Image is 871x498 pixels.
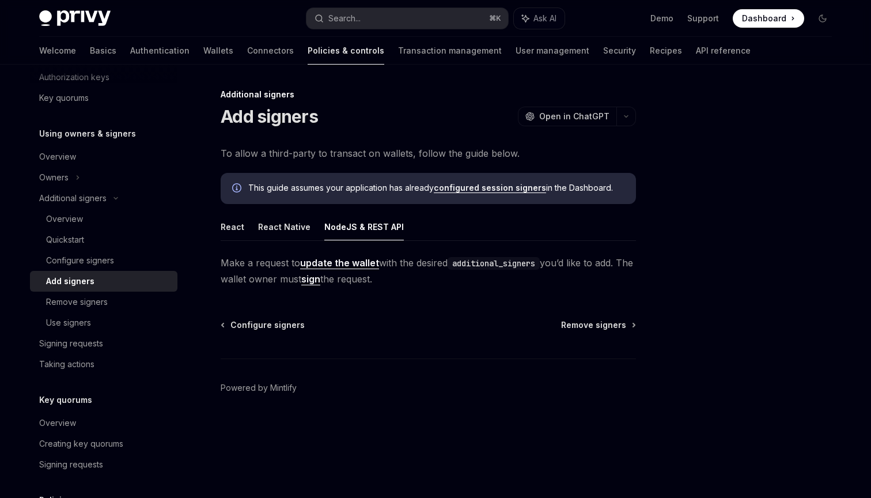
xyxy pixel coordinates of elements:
div: Overview [39,416,76,430]
div: Use signers [46,316,91,330]
a: Transaction management [398,37,502,65]
div: Quickstart [46,233,84,247]
span: Remove signers [561,319,626,331]
button: Open in ChatGPT [518,107,616,126]
svg: Info [232,183,244,195]
a: Configure signers [30,250,177,271]
h5: Key quorums [39,393,92,407]
div: Overview [46,212,83,226]
div: Additional signers [221,89,636,100]
a: Signing requests [30,454,177,475]
a: Overview [30,146,177,167]
a: Configure signers [222,319,305,331]
span: This guide assumes your application has already in the Dashboard. [248,182,624,194]
div: Additional signers [39,191,107,205]
a: Policies & controls [308,37,384,65]
a: update the wallet [300,257,379,269]
a: Recipes [650,37,682,65]
a: Welcome [39,37,76,65]
button: Search...⌘K [306,8,508,29]
span: To allow a third-party to transact on wallets, follow the guide below. [221,145,636,161]
div: Owners [39,171,69,184]
a: Remove signers [561,319,635,331]
a: Basics [90,37,116,65]
h1: Add signers [221,106,318,127]
button: NodeJS & REST API [324,213,404,240]
h5: Using owners & signers [39,127,136,141]
div: Overview [39,150,76,164]
a: Overview [30,209,177,229]
a: Remove signers [30,292,177,312]
div: Remove signers [46,295,108,309]
a: Connectors [247,37,294,65]
a: API reference [696,37,751,65]
a: User management [516,37,589,65]
a: Demo [650,13,673,24]
a: Add signers [30,271,177,292]
span: Open in ChatGPT [539,111,609,122]
a: Overview [30,413,177,433]
a: Taking actions [30,354,177,375]
img: dark logo [39,10,111,27]
div: Signing requests [39,337,103,350]
div: Creating key quorums [39,437,123,451]
a: Powered by Mintlify [221,382,297,394]
a: Signing requests [30,333,177,354]
a: Security [603,37,636,65]
a: configured session signers [434,183,546,193]
div: Taking actions [39,357,94,371]
div: Search... [328,12,361,25]
a: Use signers [30,312,177,333]
div: Key quorums [39,91,89,105]
span: Ask AI [533,13,556,24]
a: Support [687,13,719,24]
a: Quickstart [30,229,177,250]
a: Authentication [130,37,190,65]
span: Make a request to with the desired you’d like to add. The wallet owner must the request. [221,255,636,287]
button: React Native [258,213,310,240]
span: Configure signers [230,319,305,331]
div: Configure signers [46,254,114,267]
a: sign [301,273,320,285]
div: Add signers [46,274,94,288]
button: Toggle dark mode [813,9,832,28]
code: additional_signers [448,257,540,270]
button: Ask AI [514,8,565,29]
span: ⌘ K [489,14,501,23]
button: React [221,213,244,240]
a: Dashboard [733,9,804,28]
a: Wallets [203,37,233,65]
a: Key quorums [30,88,177,108]
div: Signing requests [39,458,103,471]
span: Dashboard [742,13,786,24]
a: Creating key quorums [30,433,177,454]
